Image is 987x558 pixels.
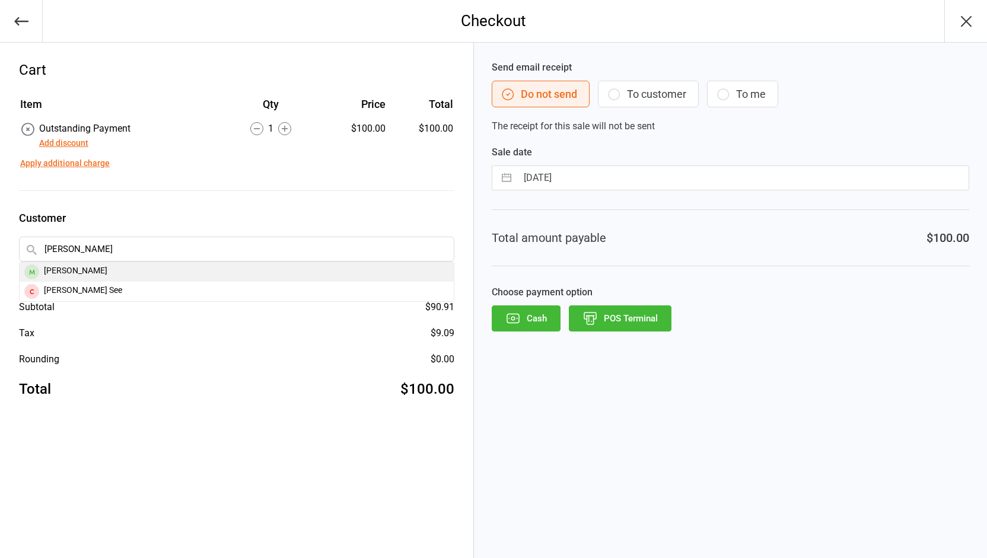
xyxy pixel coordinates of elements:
[431,352,454,366] div: $0.00
[390,96,453,120] th: Total
[492,60,969,133] div: The receipt for this sale will not be sent
[19,59,454,81] div: Cart
[707,81,778,107] button: To me
[39,137,88,149] button: Add discount
[222,122,319,136] div: 1
[19,326,34,340] div: Tax
[19,237,454,262] input: Search by name or scan member number
[492,60,969,75] label: Send email receipt
[20,262,454,282] div: [PERSON_NAME]
[569,305,671,331] button: POS Terminal
[222,96,319,120] th: Qty
[39,123,130,134] span: Outstanding Payment
[320,122,386,136] div: $100.00
[19,210,454,226] label: Customer
[926,229,969,247] div: $100.00
[431,326,454,340] div: $9.09
[19,300,55,314] div: Subtotal
[19,352,59,366] div: Rounding
[19,378,51,400] div: Total
[492,145,969,160] label: Sale date
[492,285,969,299] label: Choose payment option
[492,81,590,107] button: Do not send
[390,122,453,150] td: $100.00
[425,300,454,314] div: $90.91
[320,96,386,112] div: Price
[598,81,699,107] button: To customer
[492,305,561,331] button: Cash
[20,157,110,170] button: Apply additional charge
[20,96,221,120] th: Item
[492,229,606,247] div: Total amount payable
[400,378,454,400] div: $100.00
[20,282,454,301] div: [PERSON_NAME] See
